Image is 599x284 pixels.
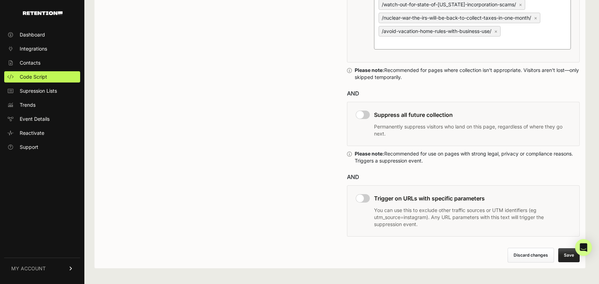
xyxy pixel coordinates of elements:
a: MY ACCOUNT [4,258,80,279]
div: AND [347,173,580,181]
a: Event Details [4,113,80,125]
a: Code Script [4,71,80,82]
img: Retention.com [23,11,63,15]
p: You can use this to exclude other traffic sources or UTM identifiers (eg utm_source=instagram). A... [374,207,571,228]
span: Trends [20,101,36,108]
strong: Please note: [355,67,384,73]
h3: Suppress all future collection [374,111,571,119]
div: AND [347,89,580,98]
a: Reactivate [4,127,80,139]
a: Contacts [4,57,80,68]
span: Code Script [20,73,47,80]
div: Open Intercom Messenger [575,239,592,256]
span: Supression Lists [20,87,57,94]
input: /logging-industry-worker-did-not-report-all-income/×/watch-out-for-state-of-[US_STATE]-incorporat... [377,38,465,46]
div: /nuclear-war-the-irs-will-be-back-to-collect-taxes-in-one-month/ [379,13,540,23]
button: Save [558,248,580,262]
a: Dashboard [4,29,80,40]
div: Recommended for use on pages with strong legal, privacy or compliance reasons. Triggers a suppres... [355,150,580,164]
span: Integrations [20,45,47,52]
p: Permanently suppress visitors who land on this page, regardless of where they go next. [374,123,571,137]
span: Dashboard [20,31,45,38]
span: Contacts [20,59,40,66]
span: Support [20,144,38,151]
strong: Please note: [355,151,384,157]
h3: Trigger on URLs with specific parameters [374,194,571,203]
span: Event Details [20,115,50,123]
div: /avoid-vacation-home-rules-with-business-use/ [379,26,501,37]
a: Integrations [4,43,80,54]
a: Trends [4,99,80,111]
a: × [494,28,497,34]
a: × [519,1,522,7]
a: Supression Lists [4,85,80,97]
span: MY ACCOUNT [11,265,46,272]
div: Recommended for pages where collection isn't appropriate. Visitors aren't lost—only skipped tempo... [355,67,580,81]
span: Reactivate [20,130,44,137]
a: Support [4,141,80,153]
a: × [534,15,537,21]
button: Discard changes [508,248,554,263]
